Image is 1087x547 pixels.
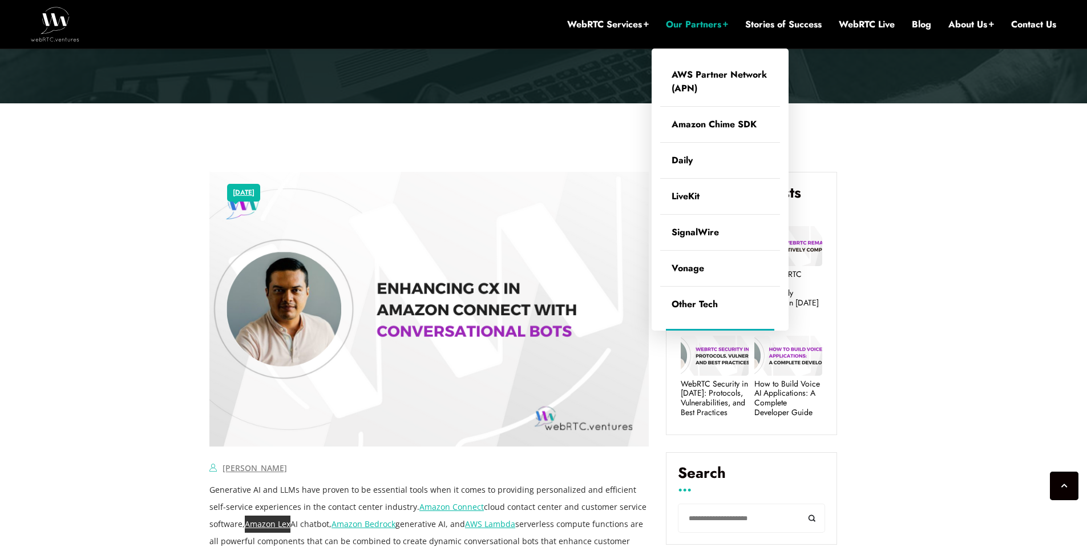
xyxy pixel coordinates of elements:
[419,501,484,512] a: Amazon Connect
[839,18,895,31] a: WebRTC Live
[660,107,780,142] a: Amazon Chime SDK
[465,518,515,529] a: AWS Lambda
[332,518,395,529] a: Amazon Bedrock
[31,7,79,41] img: WebRTC.ventures
[660,143,780,178] a: Daily
[660,179,780,214] a: LiveKit
[660,57,780,106] a: AWS Partner Network (APN)
[912,18,931,31] a: Blog
[660,251,780,286] a: Vonage
[799,504,825,533] button: Search
[745,18,822,31] a: Stories of Success
[660,215,780,250] a: SignalWire
[233,186,254,200] a: [DATE]
[223,462,287,473] a: [PERSON_NAME]
[209,172,649,447] img: Enhancing CX in Amazon Connect with Conversational Bots
[567,18,649,31] a: WebRTC Services
[245,518,290,529] a: Amazon Lex
[678,464,825,490] label: Search
[660,287,780,322] a: Other Tech
[666,18,728,31] a: Our Partners
[754,379,822,417] a: How to Build Voice AI Applications: A Complete Developer Guide
[681,379,749,417] a: WebRTC Security in [DATE]: Protocols, Vulnerabilities, and Best Practices
[948,18,994,31] a: About Us
[1011,18,1056,31] a: Contact Us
